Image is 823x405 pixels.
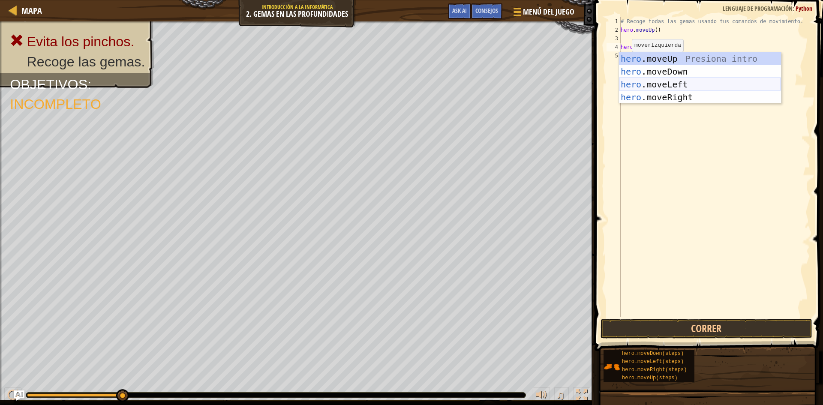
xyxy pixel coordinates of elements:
span: Objetivos [10,76,87,92]
span: Evita los pinchos. [27,34,134,49]
img: portrait.png [604,359,620,375]
button: Correr [601,319,812,339]
button: Menú del Juego [507,3,580,24]
a: Mapa [17,5,42,16]
code: moverIzquierda [634,42,681,48]
button: Ajustar volúmen [533,387,550,405]
button: ♫ [554,387,569,405]
span: Python [796,4,812,12]
div: 5 [607,51,621,60]
button: Ask AI [448,3,471,19]
span: ♫ [556,389,565,402]
span: Menú del Juego [523,6,574,18]
li: Recoge las gemas. [10,52,145,72]
button: Ctrl + P: Play [4,387,21,405]
div: 3 [607,34,621,43]
span: Lenguaje de programación [723,4,793,12]
button: Alterna pantalla completa. [573,387,590,405]
li: Evita los pinchos. [10,32,145,52]
span: hero.moveDown(steps) [622,351,684,357]
span: Mapa [21,5,42,16]
div: 4 [607,43,621,51]
div: 2 [607,26,621,34]
span: Incompleto [10,96,101,111]
span: hero.moveRight(steps) [622,367,687,373]
span: : [793,4,796,12]
div: 1 [607,17,621,26]
span: Consejos [475,6,498,15]
span: hero.moveUp(steps) [622,375,678,381]
span: Ask AI [452,6,467,15]
span: : [87,76,91,92]
span: Recoge las gemas. [27,54,145,69]
button: Ask AI [14,390,24,401]
span: hero.moveLeft(steps) [622,359,684,365]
